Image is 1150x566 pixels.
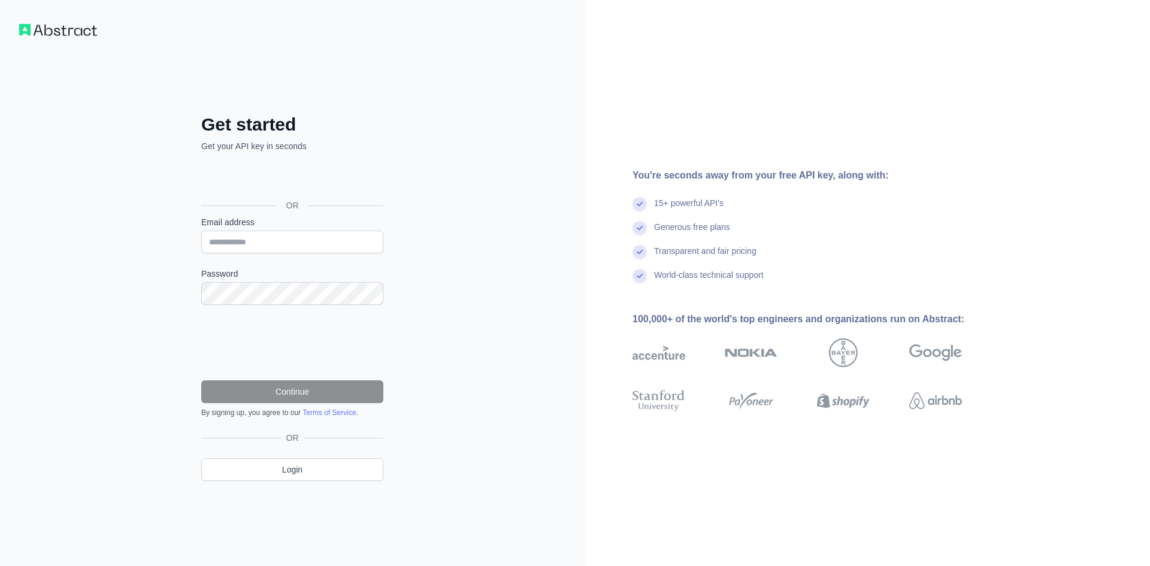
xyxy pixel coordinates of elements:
[302,408,356,417] a: Terms of Service
[632,269,647,283] img: check mark
[654,197,724,221] div: 15+ powerful API's
[632,388,685,414] img: stanford university
[632,245,647,259] img: check mark
[632,338,685,367] img: accenture
[632,312,1000,326] div: 100,000+ of the world's top engineers and organizations run on Abstract:
[201,268,383,280] label: Password
[201,458,383,481] a: Login
[201,216,383,228] label: Email address
[909,388,962,414] img: airbnb
[201,114,383,135] h2: Get started
[195,165,387,192] iframe: Sign in with Google Button
[829,338,858,367] img: bayer
[201,140,383,152] p: Get your API key in seconds
[201,319,383,366] iframe: reCAPTCHA
[632,168,1000,183] div: You're seconds away from your free API key, along with:
[282,432,304,444] span: OR
[654,221,730,245] div: Generous free plans
[654,269,764,293] div: World-class technical support
[909,338,962,367] img: google
[632,221,647,235] img: check mark
[201,408,383,417] div: By signing up, you agree to our .
[19,24,97,36] img: Workflow
[277,199,308,211] span: OR
[654,245,756,269] div: Transparent and fair pricing
[725,338,777,367] img: nokia
[817,388,870,414] img: shopify
[725,388,777,414] img: payoneer
[201,380,383,403] button: Continue
[632,197,647,211] img: check mark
